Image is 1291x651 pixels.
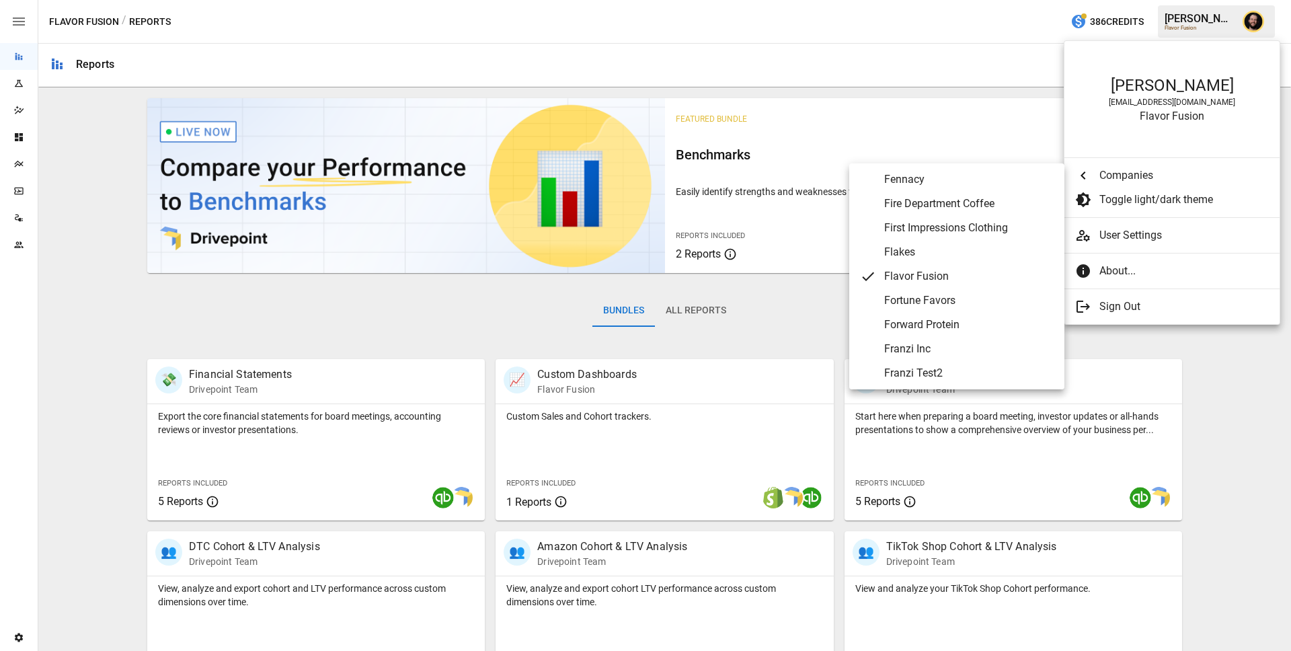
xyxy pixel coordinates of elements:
[884,244,1054,260] span: Flakes
[1078,76,1266,95] div: [PERSON_NAME]
[884,293,1054,309] span: Fortune Favors
[1078,110,1266,122] div: Flavor Fusion
[1099,192,1269,208] span: Toggle light/dark theme
[884,220,1054,236] span: First Impressions Clothing
[884,317,1054,333] span: Forward Protein
[884,341,1054,357] span: Franzi Inc
[884,171,1054,188] span: Fennacy
[1099,299,1269,315] span: Sign Out
[1099,167,1269,184] span: Companies
[884,196,1054,212] span: Fire Department Coffee
[884,365,1054,381] span: Franzi Test2
[1099,227,1269,243] span: User Settings
[1099,263,1269,279] span: About...
[1078,98,1266,107] div: [EMAIL_ADDRESS][DOMAIN_NAME]
[884,268,1054,284] span: Flavor Fusion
